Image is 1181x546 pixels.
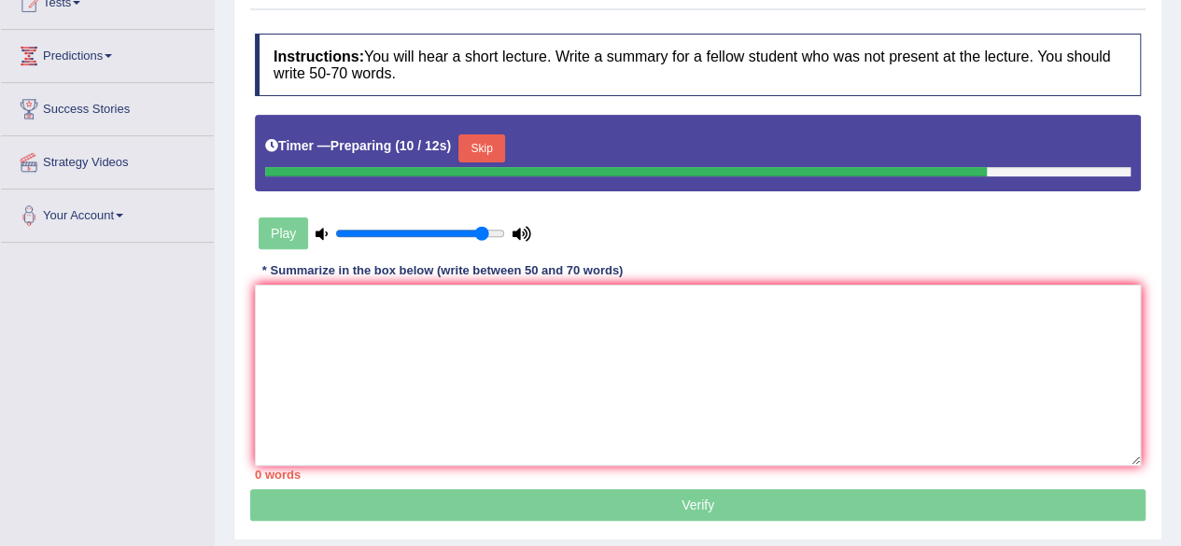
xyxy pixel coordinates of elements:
button: Skip [458,134,505,162]
b: Preparing [330,138,391,153]
h4: You will hear a short lecture. Write a summary for a fellow student who was not present at the le... [255,34,1141,96]
a: Strategy Videos [1,136,214,183]
b: Instructions: [274,49,364,64]
a: Your Account [1,189,214,236]
div: * Summarize in the box below (write between 50 and 70 words) [255,261,630,279]
a: Success Stories [1,83,214,130]
h5: Timer — [265,139,451,153]
div: 0 words [255,466,1141,483]
b: ( [395,138,400,153]
b: 10 / 12s [400,138,447,153]
b: ) [446,138,451,153]
a: Predictions [1,30,214,77]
